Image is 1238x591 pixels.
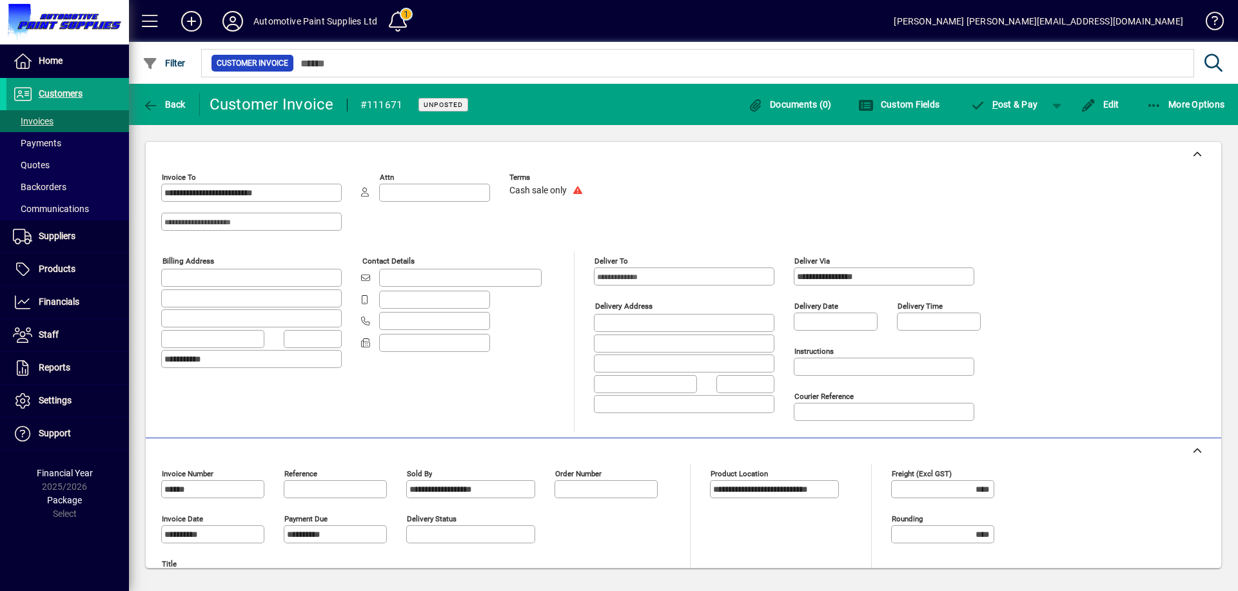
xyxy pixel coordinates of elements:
span: Edit [1081,99,1119,110]
span: Reports [39,362,70,373]
span: Payments [13,138,61,148]
div: Customer Invoice [210,94,334,115]
button: Post & Pay [963,93,1044,116]
mat-label: Delivery date [794,302,838,311]
span: More Options [1146,99,1225,110]
span: Terms [509,173,587,182]
a: Staff [6,319,129,351]
div: [PERSON_NAME] [PERSON_NAME][EMAIL_ADDRESS][DOMAIN_NAME] [894,11,1183,32]
mat-label: Courier Reference [794,392,854,401]
mat-label: Title [162,559,177,568]
button: Profile [212,10,253,33]
span: Back [142,99,186,110]
span: Staff [39,329,59,340]
mat-label: Order number [555,469,602,478]
mat-label: Delivery status [407,514,457,523]
mat-label: Delivery time [898,302,943,311]
span: Quotes [13,160,50,170]
a: Quotes [6,154,129,176]
span: Invoices [13,116,54,126]
span: Backorders [13,182,66,192]
span: P [992,99,998,110]
span: Support [39,428,71,438]
mat-label: Invoice To [162,173,196,182]
div: Automotive Paint Supplies Ltd [253,11,377,32]
a: Backorders [6,176,129,198]
span: Communications [13,204,89,214]
span: Home [39,55,63,66]
span: Unposted [424,101,463,109]
span: Financial Year [37,468,93,478]
a: Home [6,45,129,77]
a: Invoices [6,110,129,132]
a: Reports [6,352,129,384]
mat-label: Attn [380,173,394,182]
mat-label: Product location [711,469,768,478]
a: Suppliers [6,220,129,253]
span: Financials [39,296,79,307]
button: Add [171,10,212,33]
a: Products [6,253,129,286]
span: Customer Invoice [217,57,288,70]
span: Suppliers [39,231,75,241]
mat-label: Sold by [407,469,432,478]
mat-label: Rounding [892,514,923,523]
a: Communications [6,198,129,220]
a: Support [6,418,129,450]
button: More Options [1143,93,1228,116]
span: Documents (0) [748,99,832,110]
button: Edit [1077,93,1123,116]
mat-label: Instructions [794,347,834,356]
mat-label: Invoice number [162,469,213,478]
div: #111671 [360,95,403,115]
span: Filter [142,58,186,68]
button: Filter [139,52,189,75]
mat-label: Deliver To [594,257,628,266]
mat-label: Deliver via [794,257,830,266]
button: Custom Fields [855,93,943,116]
button: Documents (0) [745,93,835,116]
span: Settings [39,395,72,405]
span: Products [39,264,75,274]
a: Payments [6,132,129,154]
a: Knowledge Base [1196,3,1222,44]
a: Financials [6,286,129,318]
mat-label: Payment due [284,514,328,523]
span: ost & Pay [970,99,1037,110]
button: Back [139,93,189,116]
span: Custom Fields [858,99,939,110]
mat-label: Reference [284,469,317,478]
mat-label: Freight (excl GST) [892,469,952,478]
app-page-header-button: Back [129,93,200,116]
span: Package [47,495,82,505]
span: Customers [39,88,83,99]
a: Settings [6,385,129,417]
span: Cash sale only [509,186,567,196]
mat-label: Invoice date [162,514,203,523]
